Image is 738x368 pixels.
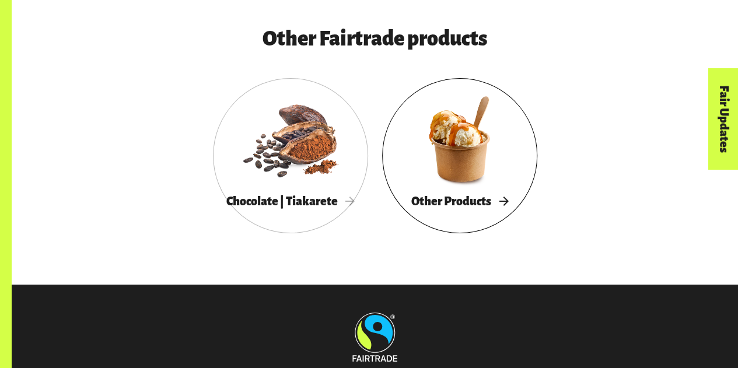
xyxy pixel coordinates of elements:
[382,78,537,233] a: Other Products
[213,78,368,233] a: Chocolate | Tiakarete
[352,313,397,362] img: Fairtrade Australia New Zealand logo
[226,195,355,208] span: Chocolate | Tiakarete
[105,28,645,50] h3: Other Fairtrade products
[411,195,508,208] span: Other Products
